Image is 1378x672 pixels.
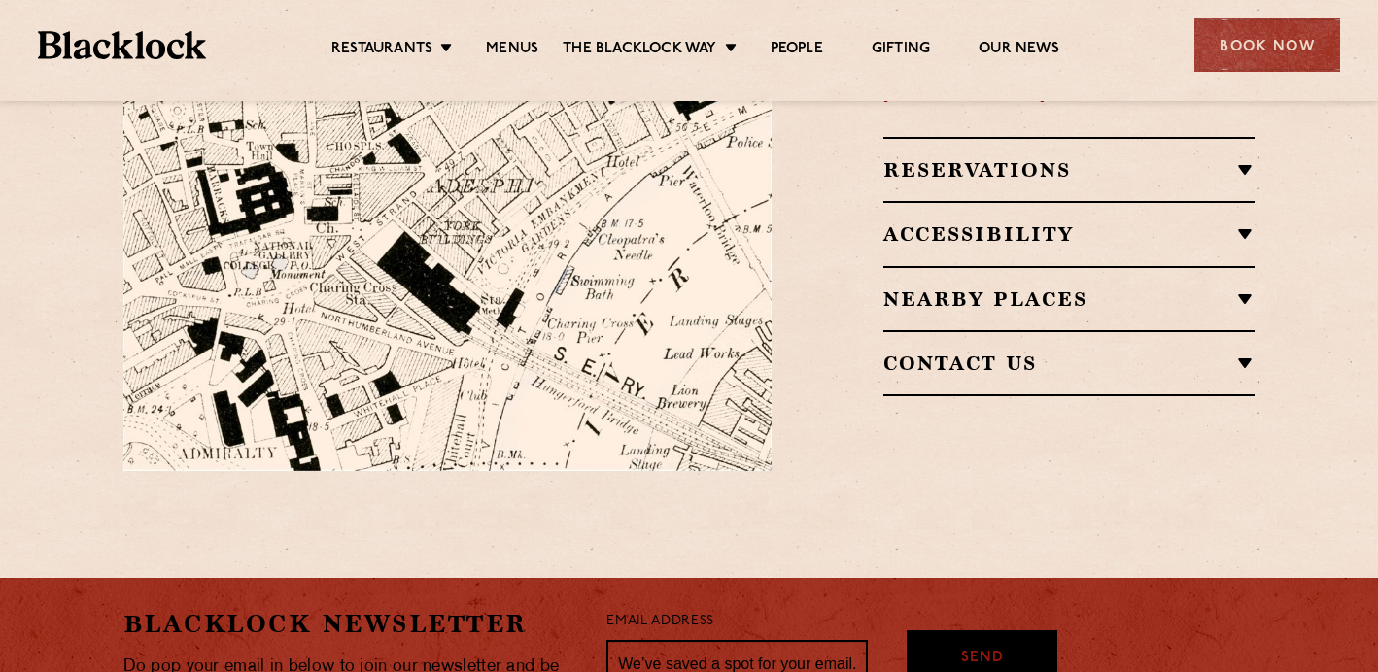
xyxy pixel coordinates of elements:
[883,222,1256,246] h2: Accessibility
[1194,18,1340,72] div: Book Now
[486,40,538,61] a: Menus
[606,611,713,633] label: Email Address
[883,86,1047,102] a: [STREET_ADDRESS]
[331,40,432,61] a: Restaurants
[872,40,930,61] a: Gifting
[883,352,1256,375] h2: Contact Us
[563,289,835,471] img: svg%3E
[123,607,578,641] h2: Blacklock Newsletter
[883,158,1256,182] h2: Reservations
[563,40,716,61] a: The Blacklock Way
[961,648,1004,670] span: Send
[883,287,1256,311] h2: Nearby Places
[38,31,206,59] img: BL_Textured_Logo-footer-cropped.svg
[979,40,1059,61] a: Our News
[771,40,823,61] a: People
